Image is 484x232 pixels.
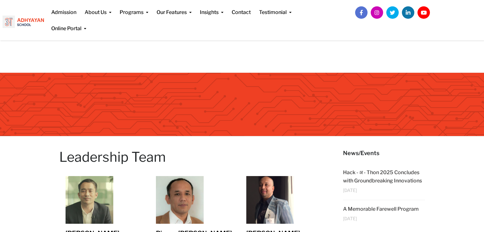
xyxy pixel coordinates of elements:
[343,169,422,184] a: Hack - अ - Thon 2025 Concludes with Groundbreaking Innovations
[246,196,294,202] a: Miraj Shrestha
[343,188,357,193] span: [DATE]
[59,149,331,165] h1: Leadership Team
[66,196,113,202] a: Himal Karmacharya
[51,16,86,32] a: Online Portal
[343,149,425,157] h5: News/Events
[343,206,419,212] a: A Memorable Farewell Program
[156,196,204,202] a: Biswas Shrestha
[343,216,357,221] span: [DATE]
